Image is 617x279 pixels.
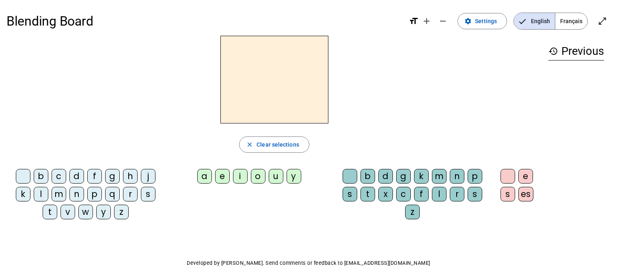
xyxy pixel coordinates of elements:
div: p [87,187,102,201]
div: t [360,187,375,201]
div: g [105,169,120,184]
div: n [69,187,84,201]
span: Settings [475,16,497,26]
div: z [114,205,129,219]
span: English [514,13,555,29]
div: k [16,187,30,201]
div: v [60,205,75,219]
div: c [396,187,411,201]
div: o [251,169,265,184]
span: Clear selections [257,140,299,149]
mat-icon: history [548,46,558,56]
div: m [432,169,447,184]
div: z [405,205,420,219]
div: x [378,187,393,201]
div: s [141,187,155,201]
mat-button-toggle-group: Language selection [513,13,588,30]
div: y [96,205,111,219]
div: r [123,187,138,201]
div: g [396,169,411,184]
div: c [52,169,66,184]
div: n [450,169,464,184]
div: e [518,169,533,184]
mat-icon: open_in_full [598,16,607,26]
button: Enter full screen [594,13,611,29]
div: s [468,187,482,201]
p: Developed by [PERSON_NAME]. Send comments or feedback to [EMAIL_ADDRESS][DOMAIN_NAME] [6,258,611,268]
div: k [414,169,429,184]
button: Increase font size [419,13,435,29]
button: Clear selections [239,136,309,153]
div: y [287,169,301,184]
div: b [360,169,375,184]
div: l [432,187,447,201]
div: j [141,169,155,184]
div: r [450,187,464,201]
div: s [501,187,515,201]
div: q [105,187,120,201]
div: l [34,187,48,201]
mat-icon: close [246,141,253,148]
div: i [233,169,248,184]
mat-icon: settings [464,17,472,25]
button: Settings [457,13,507,29]
mat-icon: format_size [409,16,419,26]
div: f [87,169,102,184]
h3: Previous [548,42,604,61]
mat-icon: add [422,16,431,26]
h1: Blending Board [6,8,402,34]
div: d [69,169,84,184]
div: es [518,187,533,201]
div: h [123,169,138,184]
span: Français [555,13,587,29]
div: f [414,187,429,201]
button: Decrease font size [435,13,451,29]
div: d [378,169,393,184]
div: b [34,169,48,184]
div: s [343,187,357,201]
div: p [468,169,482,184]
mat-icon: remove [438,16,448,26]
div: u [269,169,283,184]
div: a [197,169,212,184]
div: m [52,187,66,201]
div: e [215,169,230,184]
div: t [43,205,57,219]
div: w [78,205,93,219]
